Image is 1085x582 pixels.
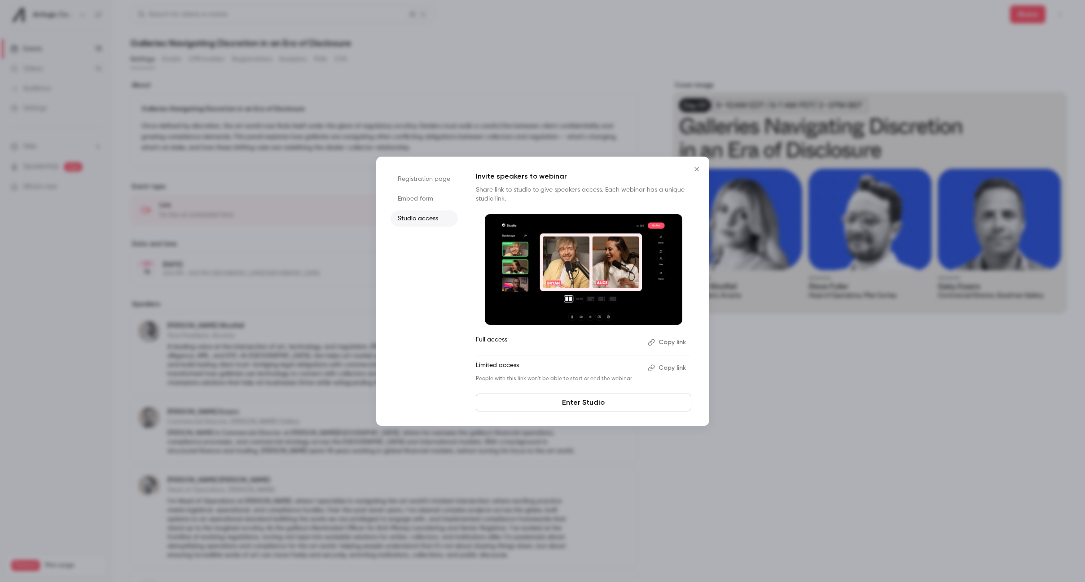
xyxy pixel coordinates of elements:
[391,191,458,207] li: Embed form
[476,375,641,382] p: People with this link won't be able to start or end the webinar
[485,214,682,325] img: Invite speakers to webinar
[476,335,641,350] p: Full access
[476,171,691,182] p: Invite speakers to webinar
[644,361,691,375] button: Copy link
[476,185,691,203] p: Share link to studio to give speakers access. Each webinar has a unique studio link.
[391,171,458,187] li: Registration page
[391,210,458,227] li: Studio access
[476,361,641,375] p: Limited access
[644,335,691,350] button: Copy link
[476,394,691,411] a: Enter Studio
[688,160,706,178] button: Close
